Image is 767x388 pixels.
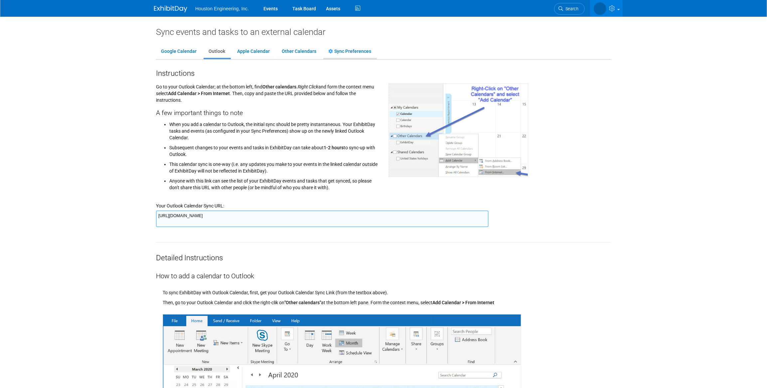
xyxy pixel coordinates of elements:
span: "Other calendars" [284,300,321,305]
a: Google Calendar [156,45,202,58]
a: Other Calendars [277,45,321,58]
div: Sync events and tasks to an external calendar [156,27,611,37]
a: Sync Preferences [323,45,376,58]
li: Anyone with this link can see the list of your ExhibitDay events and tasks that get synced, so pl... [169,174,379,191]
img: Outlook Calendar screen shot for adding external calendar [388,83,528,177]
a: Apple Calendar [232,45,275,58]
div: Detailed Instructions [156,242,611,263]
span: Houston Engineering, Inc. [195,6,249,11]
div: Go to your Outlook Calendar; at the bottom left, find . and form the context menu select . Then, ... [151,78,383,194]
div: Then, go to your Outlook Calendar and click the right-clik on at the bottom left pane. Form the c... [163,296,611,306]
div: Your Outlook Calendar Sync URL: [156,194,611,209]
img: Heidi Joarnt [594,2,606,15]
li: When you add a calendar to Outlook, the initial sync should be pretty instantaneous. Your Exhibit... [169,119,379,141]
div: Instructions [156,66,611,78]
div: To sync ExhibitDay with Outlook Calendar, first, get your Outlook Calendar Sync Link (from the te... [163,281,611,296]
textarea: [URL][DOMAIN_NAME] [156,210,489,227]
li: Subsequent changes to your events and tasks in ExhibitDay can take about to sync-up with Outlook. [169,141,379,158]
span: Other calendars [262,84,296,89]
span: Add Calendar > From Internet [432,300,494,305]
span: Search [563,6,578,11]
div: How to add a calendar to Outlook [156,263,611,281]
li: This calendar sync is one-way (i.e. any updates you make to your events in the linked calendar ou... [169,158,379,174]
span: 1-2 hours [324,145,344,150]
a: Search [554,3,585,15]
a: Outlook [204,45,230,58]
img: ExhibitDay [154,6,187,12]
div: A few important things to note [156,103,379,118]
i: Right Click [298,84,318,89]
span: Add Calendar > From Internet [168,91,230,96]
